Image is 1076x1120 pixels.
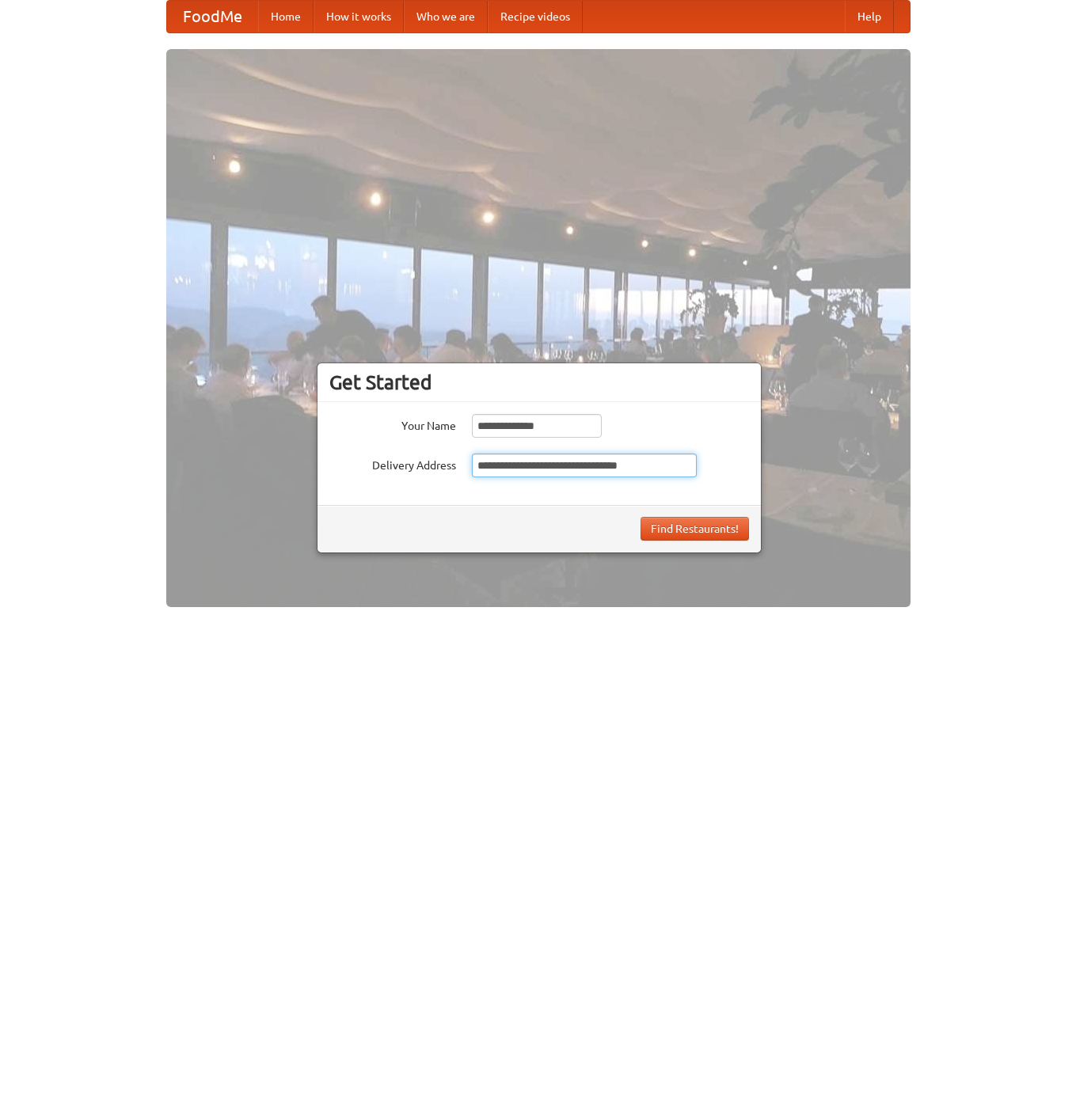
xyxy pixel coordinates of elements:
h3: Get Started [329,370,749,394]
button: Find Restaurants! [641,517,749,541]
a: Help [845,1,894,32]
a: How it works [314,1,404,32]
a: Recipe videos [488,1,583,32]
a: Home [258,1,314,32]
a: FoodMe [167,1,258,32]
label: Your Name [329,414,456,434]
label: Delivery Address [329,454,456,473]
a: Who we are [404,1,488,32]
